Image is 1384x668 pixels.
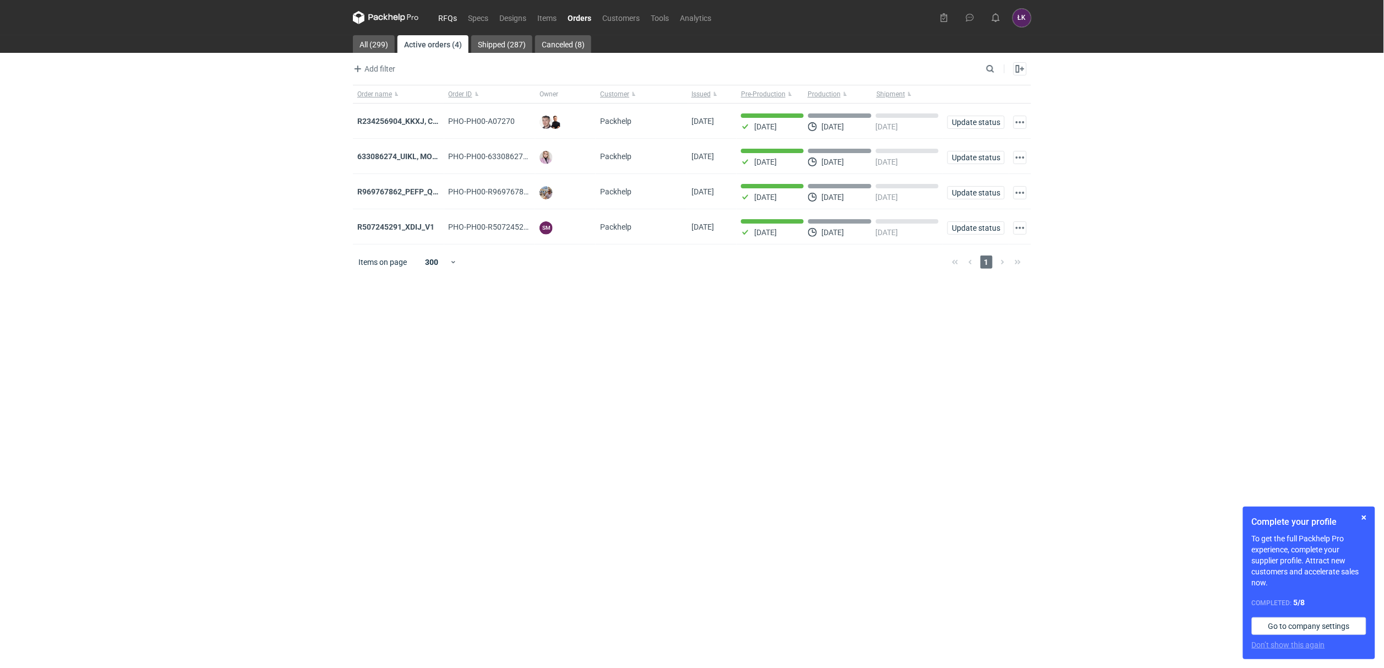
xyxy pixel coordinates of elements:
button: Shipment [874,85,943,103]
span: PHO-PH00-633086274_UIKL,-MOEG [449,152,574,161]
p: [DATE] [821,228,844,237]
a: R969767862_PEFP_QTBD [357,187,448,196]
p: [DATE] [876,158,898,166]
img: Klaudia Wiśniewska [540,151,553,164]
span: 23/09/2025 [691,117,714,126]
a: Designs [494,11,532,24]
button: Skip for now [1358,511,1371,524]
button: Actions [1014,186,1027,199]
a: Specs [462,11,494,24]
div: Łukasz Kowalski [1013,9,1031,27]
span: Update status [952,154,1000,161]
button: Actions [1014,221,1027,235]
img: Maciej Sikora [540,116,553,129]
span: Packhelp [600,222,631,231]
span: PHO-PH00-A07270 [449,117,515,126]
button: Update status [947,116,1005,129]
span: Customer [600,90,629,99]
span: 05/09/2025 [691,222,714,231]
p: [DATE] [876,228,898,237]
p: [DATE] [876,193,898,202]
span: Shipment [876,90,905,99]
a: Go to company settings [1252,617,1366,635]
span: 1 [980,256,993,269]
button: Actions [1014,116,1027,129]
p: [DATE] [821,122,844,131]
a: RFQs [433,11,462,24]
span: Pre-Production [741,90,786,99]
div: 300 [414,254,450,270]
span: Packhelp [600,117,631,126]
p: [DATE] [754,122,777,131]
button: Update status [947,221,1005,235]
figcaption: SM [540,221,553,235]
a: Items [532,11,562,24]
span: Items on page [358,257,407,268]
a: Active orders (4) [397,35,468,53]
p: [DATE] [754,228,777,237]
a: 633086274_UIKL, MOEG [357,152,442,161]
button: Don’t show this again [1252,639,1325,650]
a: All (299) [353,35,395,53]
button: Update status [947,151,1005,164]
span: Packhelp [600,187,631,196]
a: Canceled (8) [535,35,591,53]
a: Tools [645,11,674,24]
img: Tomasz Kubiak [549,116,562,129]
span: 23/09/2025 [691,152,714,161]
p: [DATE] [876,122,898,131]
button: ŁK [1013,9,1031,27]
span: Update status [952,189,1000,197]
h1: Complete your profile [1252,515,1366,529]
button: Issued [687,85,737,103]
a: Analytics [674,11,717,24]
span: 17/09/2025 [691,187,714,196]
button: Customer [596,85,687,103]
p: [DATE] [754,193,777,202]
span: Packhelp [600,152,631,161]
a: R507245291_XDIJ_V1 [357,222,434,231]
span: Owner [540,90,558,99]
span: Issued [691,90,711,99]
strong: 5 / 8 [1294,598,1305,607]
div: Completed: [1252,597,1366,609]
span: PHO-PH00-R507245291_XDIJ_V1 [449,222,565,231]
span: Update status [952,118,1000,126]
span: Production [808,90,841,99]
button: Add filter [351,62,396,75]
button: Order name [353,85,444,103]
span: Order name [357,90,392,99]
button: Actions [1014,151,1027,164]
a: Shipped (287) [471,35,532,53]
img: Michał Palasek [540,186,553,199]
p: [DATE] [821,193,844,202]
a: Orders [562,11,597,24]
p: [DATE] [821,158,844,166]
span: Update status [952,224,1000,232]
input: Search [984,62,1019,75]
button: Order ID [444,85,536,103]
p: To get the full Packhelp Pro experience, complete your supplier profile. Attract new customers an... [1252,533,1366,588]
button: Pre-Production [737,85,805,103]
a: R234256904_KKXJ, CKTY,PCHN, FHNV,TJBT,BVDV,VPVS,UUAJ,HTKI,TWOS,IFEI,BQIJ' [357,117,652,126]
svg: Packhelp Pro [353,11,419,24]
span: PHO-PH00-R969767862_PEFP_QTBD [449,187,578,196]
span: Add filter [351,62,395,75]
a: Customers [597,11,645,24]
button: Production [805,85,874,103]
button: Update status [947,186,1005,199]
p: [DATE] [754,158,777,166]
span: Order ID [449,90,472,99]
